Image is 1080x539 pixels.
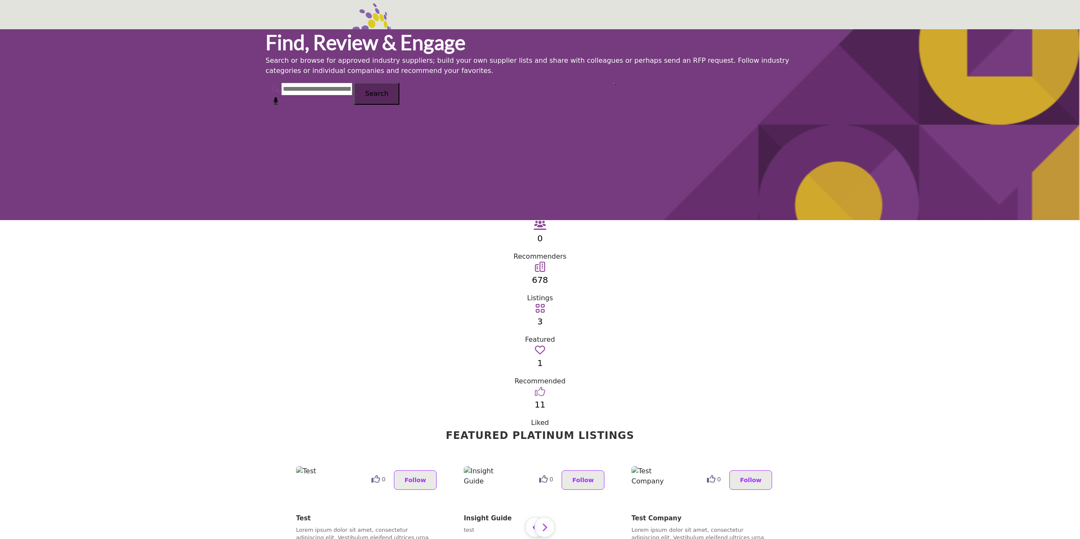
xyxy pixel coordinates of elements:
i: Go to Liked [535,386,545,397]
span: Follow [572,477,594,483]
div: Liked [266,418,814,428]
span: Search [365,89,388,98]
div: Listings [266,293,814,303]
img: Insight Guide [464,466,502,486]
h1: Find, Review & Engage [266,29,814,56]
span: 0 [382,475,385,484]
div: Recommended [266,376,814,386]
a: 1 [537,358,543,368]
a: Go to Recommended [535,347,545,355]
button: Follow [394,470,437,490]
a: Go to Featured [535,306,545,314]
span: Follow [740,477,762,483]
a: Test [296,514,311,522]
span: 0 [717,475,721,484]
div: Recommenders [266,251,814,262]
h2: Featured Platinum Listings [286,428,794,443]
p: test [464,526,604,534]
span: 0 [549,475,553,484]
a: Insight Guide [464,514,512,522]
img: Test Company [631,466,670,486]
span: Follow [404,477,426,483]
button: Follow [562,470,604,490]
a: Test Company [631,514,681,522]
a: 11 [534,399,545,410]
p: Search or browse for approved industry suppliers; build your own supplier lists and share with co... [266,56,814,76]
div: Featured [266,335,814,345]
a: 0 [537,233,543,243]
img: Test [296,466,316,476]
button: Search [354,83,399,105]
button: Follow [729,470,772,490]
a: 678 [532,275,548,285]
img: Site Logo [266,3,410,87]
a: 3 [537,316,543,327]
a: View Recommenders [534,223,546,231]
